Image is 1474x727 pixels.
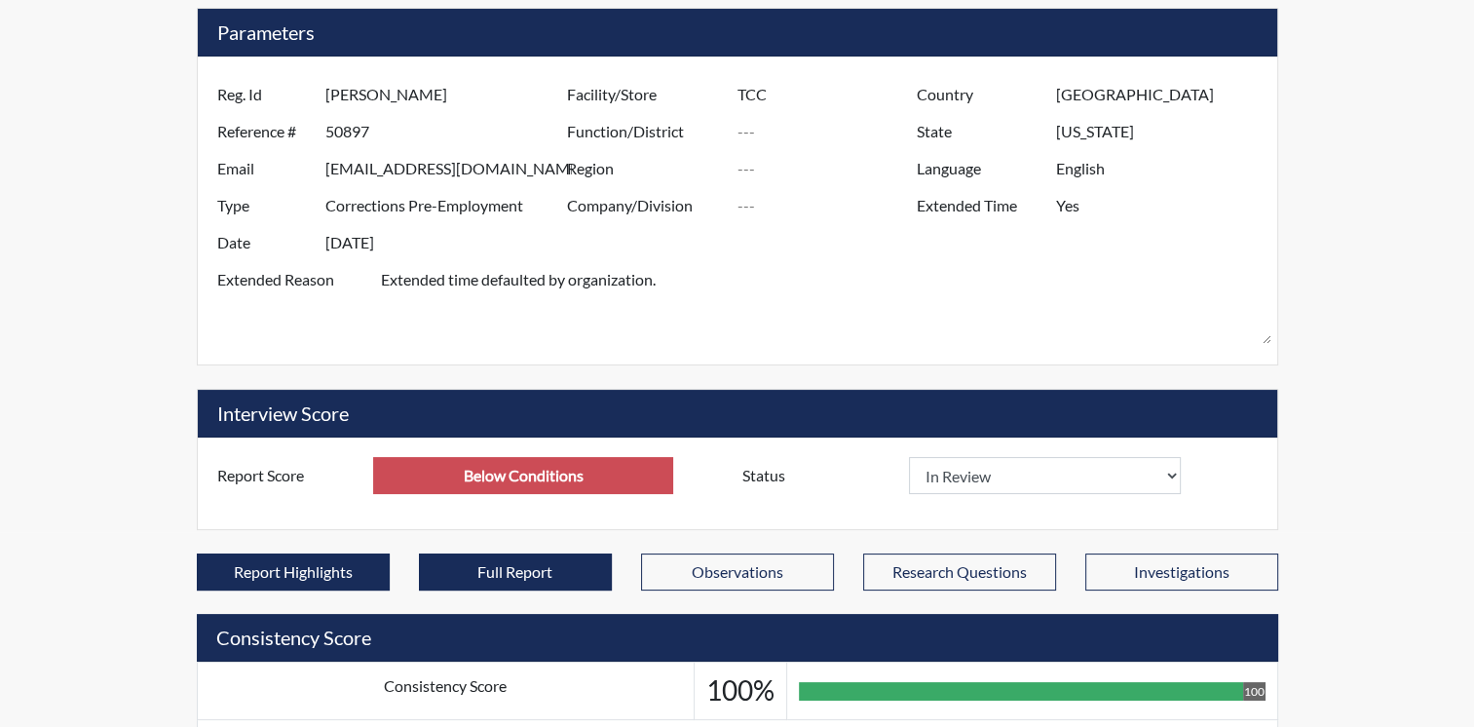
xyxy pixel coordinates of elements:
input: --- [737,113,922,150]
label: Extended Reason [203,261,381,345]
input: --- [373,457,673,494]
h5: Parameters [198,9,1277,57]
input: --- [1056,113,1271,150]
input: --- [1056,187,1271,224]
div: Document a decision to hire or decline a candiate [728,457,1272,494]
h5: Consistency Score [197,614,1278,662]
label: Type [203,187,325,224]
input: --- [325,224,572,261]
label: Email [203,150,325,187]
label: Reference # [203,113,325,150]
button: Full Report [419,554,612,591]
input: --- [1056,150,1271,187]
button: Research Questions [863,554,1056,591]
label: State [902,113,1056,150]
label: Extended Time [902,187,1056,224]
input: --- [737,187,922,224]
button: Observations [641,554,834,591]
label: Company/Division [552,187,737,224]
input: --- [325,150,572,187]
button: Report Highlights [197,554,390,591]
label: Function/District [552,113,737,150]
input: --- [737,76,922,113]
h5: Interview Score [198,390,1277,438]
label: Facility/Store [552,76,737,113]
input: --- [325,113,572,150]
input: --- [737,150,922,187]
label: Date [203,224,325,261]
input: --- [1056,76,1271,113]
input: --- [325,76,572,113]
label: Reg. Id [203,76,325,113]
td: Consistency Score [197,663,694,720]
h3: 100% [706,674,775,708]
button: Investigations [1085,554,1278,591]
input: --- [325,187,572,224]
label: Region [552,150,737,187]
label: Status [728,457,909,494]
div: 100 [1243,682,1266,701]
label: Country [902,76,1056,113]
label: Report Score [203,457,374,494]
label: Language [902,150,1056,187]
